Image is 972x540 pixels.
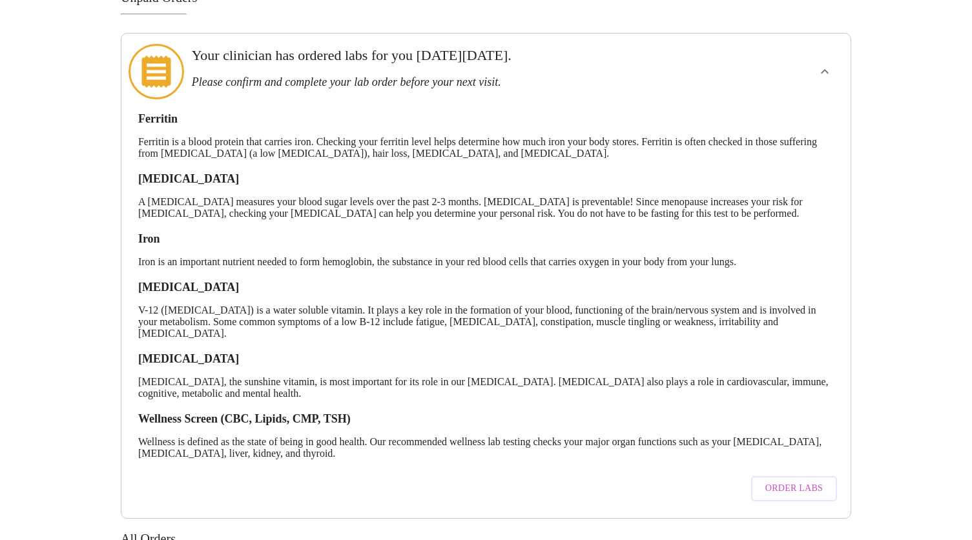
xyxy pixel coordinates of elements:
h3: Please confirm and complete your lab order before your next visit. [192,75,710,89]
h3: Wellness Screen (CBC, Lipids, CMP, TSH) [138,412,834,426]
p: Ferritin is a blood protein that carries iron. Checking your ferritin level helps determine how m... [138,136,834,159]
span: Order Labs [765,481,823,497]
h3: Iron [138,232,834,246]
p: V-12 ([MEDICAL_DATA]) is a water soluble vitamin. It plays a key role in the formation of your bl... [138,305,834,339]
h3: [MEDICAL_DATA] [138,172,834,186]
h3: Ferritin [138,112,834,126]
h3: [MEDICAL_DATA] [138,352,834,366]
h3: Your clinician has ordered labs for you [DATE][DATE]. [192,47,710,64]
p: [MEDICAL_DATA], the sunshine vitamin, is most important for its role in our [MEDICAL_DATA]. [MEDI... [138,376,834,399]
p: Wellness is defined as the state of being in good health. Our recommended wellness lab testing ch... [138,436,834,459]
h3: [MEDICAL_DATA] [138,281,834,294]
button: show more [809,56,840,87]
p: A [MEDICAL_DATA] measures your blood sugar levels over the past 2-3 months. [MEDICAL_DATA] is pre... [138,196,834,219]
a: Order Labs [748,470,840,508]
p: Iron is an important nutrient needed to form hemoglobin, the substance in your red blood cells th... [138,256,834,268]
button: Order Labs [751,476,837,501]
